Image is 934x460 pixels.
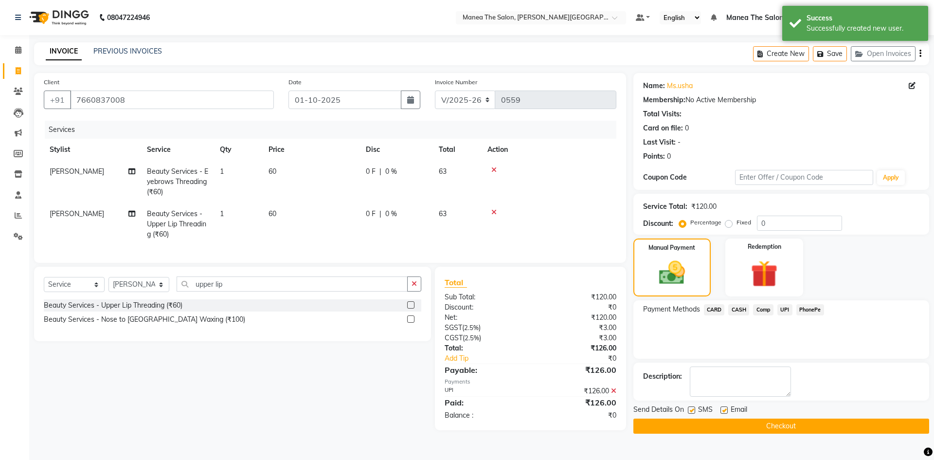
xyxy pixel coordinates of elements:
div: Balance : [437,410,530,421]
div: Service Total: [643,202,687,212]
label: Manual Payment [648,243,695,252]
div: ₹120.00 [691,202,717,212]
th: Stylist [44,139,141,161]
span: Beauty Services - Eyebrows Threading (₹60) [147,167,208,196]
span: 63 [439,167,447,176]
b: 08047224946 [107,4,150,31]
div: Points: [643,151,665,162]
div: ₹3.00 [530,333,623,343]
div: ₹126.00 [530,364,623,376]
div: Paid: [437,397,530,408]
button: +91 [44,91,71,109]
th: Action [482,139,616,161]
span: 2.5% [465,334,479,342]
span: UPI [777,304,792,315]
a: Add Tip [437,353,546,364]
div: ₹0 [530,302,623,313]
th: Price [263,139,360,161]
span: CASH [728,304,749,315]
button: Save [813,46,847,61]
span: 1 [220,167,224,176]
img: logo [25,4,91,31]
div: Beauty Services - Upper Lip Threading (₹60) [44,300,182,311]
button: Open Invoices [851,46,916,61]
span: 0 % [385,166,397,177]
div: Sub Total: [437,292,530,302]
div: ₹120.00 [530,313,623,323]
span: 2.5% [464,324,479,331]
span: Manea The Salon, [PERSON_NAME][GEOGRAPHIC_DATA] [726,13,916,23]
a: INVOICE [46,43,82,60]
label: Redemption [748,242,781,251]
label: Invoice Number [435,78,477,87]
div: ₹126.00 [530,386,623,396]
span: Comp [753,304,773,315]
div: 0 [685,123,689,133]
img: _gift.svg [742,257,786,291]
span: 60 [269,167,276,176]
th: Total [433,139,482,161]
div: Success [807,13,921,23]
span: SGST [445,323,462,332]
div: - [678,137,681,147]
input: Enter Offer / Coupon Code [735,170,873,185]
div: No Active Membership [643,95,919,105]
span: 0 F [366,209,376,219]
span: Beauty Services - Upper Lip Threading (₹60) [147,209,206,239]
div: Coupon Code [643,172,735,183]
div: ( ) [437,333,530,343]
div: Payments [445,378,616,386]
span: Total [445,277,467,288]
div: ₹126.00 [530,343,623,353]
div: Services [45,121,624,139]
span: CARD [704,304,725,315]
span: [PERSON_NAME] [50,209,104,218]
span: 0 % [385,209,397,219]
div: Discount: [643,219,673,229]
label: Percentage [690,218,721,227]
label: Fixed [736,218,751,227]
div: Beauty Services - Nose to [GEOGRAPHIC_DATA] Waxing (₹100) [44,314,245,325]
input: Search by Name/Mobile/Email/Code [70,91,274,109]
div: UPI [437,386,530,396]
span: Payment Methods [643,304,700,314]
button: Checkout [633,419,929,434]
button: Create New [753,46,809,61]
div: Description: [643,371,682,382]
a: PREVIOUS INVOICES [93,47,162,55]
th: Service [141,139,214,161]
div: Net: [437,313,530,323]
div: Membership: [643,95,685,105]
img: _cash.svg [651,258,693,288]
div: ( ) [437,323,530,333]
th: Disc [360,139,433,161]
div: Total Visits: [643,109,682,119]
a: Ms.usha [667,81,693,91]
div: Card on file: [643,123,683,133]
div: Discount: [437,302,530,313]
div: ₹0 [530,410,623,421]
div: Name: [643,81,665,91]
div: Successfully created new user. [807,23,921,34]
span: | [379,209,381,219]
span: Send Details On [633,405,684,417]
label: Date [288,78,302,87]
th: Qty [214,139,263,161]
span: SMS [698,405,713,417]
div: ₹120.00 [530,292,623,302]
span: 60 [269,209,276,218]
span: 63 [439,209,447,218]
div: ₹0 [546,353,623,364]
div: Last Visit: [643,137,676,147]
button: Apply [877,170,905,185]
div: ₹3.00 [530,323,623,333]
span: | [379,166,381,177]
label: Client [44,78,59,87]
span: CGST [445,333,463,342]
div: ₹126.00 [530,397,623,408]
input: Search or Scan [177,276,408,292]
span: 0 F [366,166,376,177]
span: 1 [220,209,224,218]
span: Email [731,405,747,417]
div: Payable: [437,364,530,376]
